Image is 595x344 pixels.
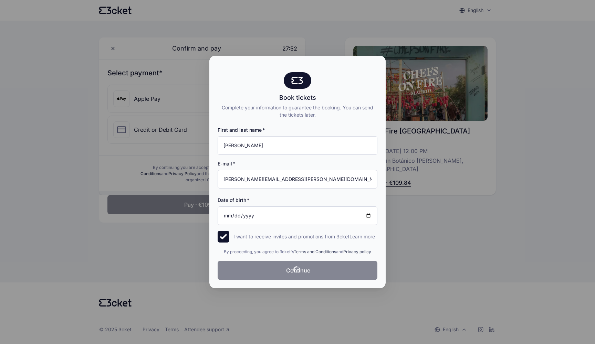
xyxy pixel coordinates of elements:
[218,93,377,103] div: Book tickets
[218,104,377,118] div: Complete your information to guarantee the booking. You can send the tickets later.
[349,233,375,240] span: Learn more
[218,197,249,204] label: Date of birth
[218,206,377,225] input: Date of birth
[218,136,377,155] input: First and last name
[343,249,371,254] a: Privacy policy
[233,233,375,240] p: I want to receive invites and promotions from 3cket
[286,266,310,275] span: Continue
[218,170,377,189] input: E-mail
[218,261,377,280] button: Continue
[218,160,235,167] label: E-mail
[218,248,377,255] div: By proceeding, you agree to 3cket's and
[294,249,336,254] a: Terms and Conditions
[218,127,265,133] label: First and last name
